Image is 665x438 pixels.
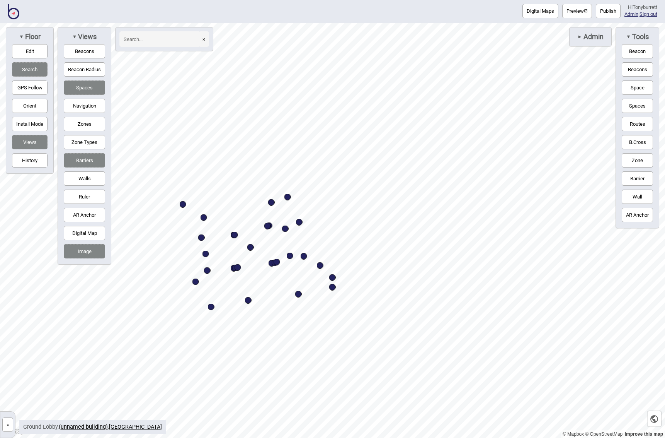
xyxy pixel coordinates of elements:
button: Ruler [64,190,105,204]
a: Map feedback [625,431,663,437]
div: Map marker [231,232,238,238]
button: Image [64,244,105,258]
button: × [199,31,209,47]
div: Map marker [204,267,211,274]
div: Map marker [287,253,293,259]
button: Wall [622,190,653,204]
button: B.Cross [622,135,653,149]
button: Digital Maps [522,4,558,18]
div: Map marker [268,199,275,206]
span: Admin [582,33,604,41]
button: Sign out [639,11,657,17]
span: Views [77,33,97,41]
div: Map marker [232,265,239,271]
div: Map marker [329,284,336,291]
a: (unnamed building) [59,424,108,430]
div: Map marker [231,265,237,272]
a: OpenStreetMap [585,431,622,437]
button: Zone [622,153,653,168]
button: Beacon Radius [64,62,105,77]
div: Map marker [208,304,214,310]
button: Routes [622,117,653,131]
div: Map marker [264,223,271,229]
div: Map marker [272,260,278,266]
a: Previewpreview [562,4,592,18]
button: Beacons [64,44,105,58]
button: Barrier [622,171,653,186]
button: Search [12,62,48,77]
div: Map marker [201,214,207,221]
div: Map marker [301,253,307,260]
span: Floor [24,33,41,41]
span: ▼ [19,34,24,39]
div: Map marker [231,232,237,238]
span: ▼ [626,34,631,39]
img: BindiMaps CMS [8,4,19,19]
span: Tools [631,33,649,41]
div: Map marker [247,244,254,251]
button: » [2,417,13,432]
button: Beacons [622,62,653,77]
div: Map marker [198,234,205,241]
button: AR Anchor [64,208,105,222]
button: Space [622,80,653,95]
button: Views [12,135,48,149]
div: Map marker [235,264,241,271]
div: Map marker [245,297,252,304]
div: Map marker [180,201,186,208]
button: Beacon [622,44,653,58]
div: Map marker [192,279,199,285]
button: Preview [562,4,592,18]
div: Map marker [317,262,323,269]
div: Map marker [296,219,303,226]
div: Map marker [202,251,209,257]
span: | [624,11,639,17]
a: Mapbox logo [2,427,36,436]
button: Navigation [64,99,105,113]
a: Admin [624,11,638,17]
button: Barriers [64,153,105,168]
button: Publish [596,4,621,18]
button: Walls [64,171,105,186]
img: preview [584,9,588,13]
button: Spaces [64,80,105,95]
button: Zones [64,117,105,131]
button: Digital Map [64,226,105,240]
button: History [12,153,48,168]
div: Hi Tonyburrett [624,4,657,11]
a: [GEOGRAPHIC_DATA] [109,424,162,430]
button: Spaces [622,99,653,113]
div: Map marker [282,226,289,232]
button: Edit [12,44,48,58]
button: Zone Types [64,135,105,149]
span: , [59,424,109,430]
span: ► [577,34,582,39]
div: Map marker [266,222,272,229]
div: Map marker [295,291,302,298]
button: GPS Follow [12,80,48,95]
div: Map marker [274,259,280,265]
button: Orient [12,99,48,113]
a: » [0,420,15,428]
div: Map marker [269,260,275,267]
button: AR Anchor [622,208,653,222]
a: Mapbox [563,431,584,437]
div: Map marker [329,274,336,281]
span: ▼ [72,34,77,39]
input: Search... [119,31,201,47]
div: Map marker [284,194,291,200]
button: Install Mode [12,117,48,131]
